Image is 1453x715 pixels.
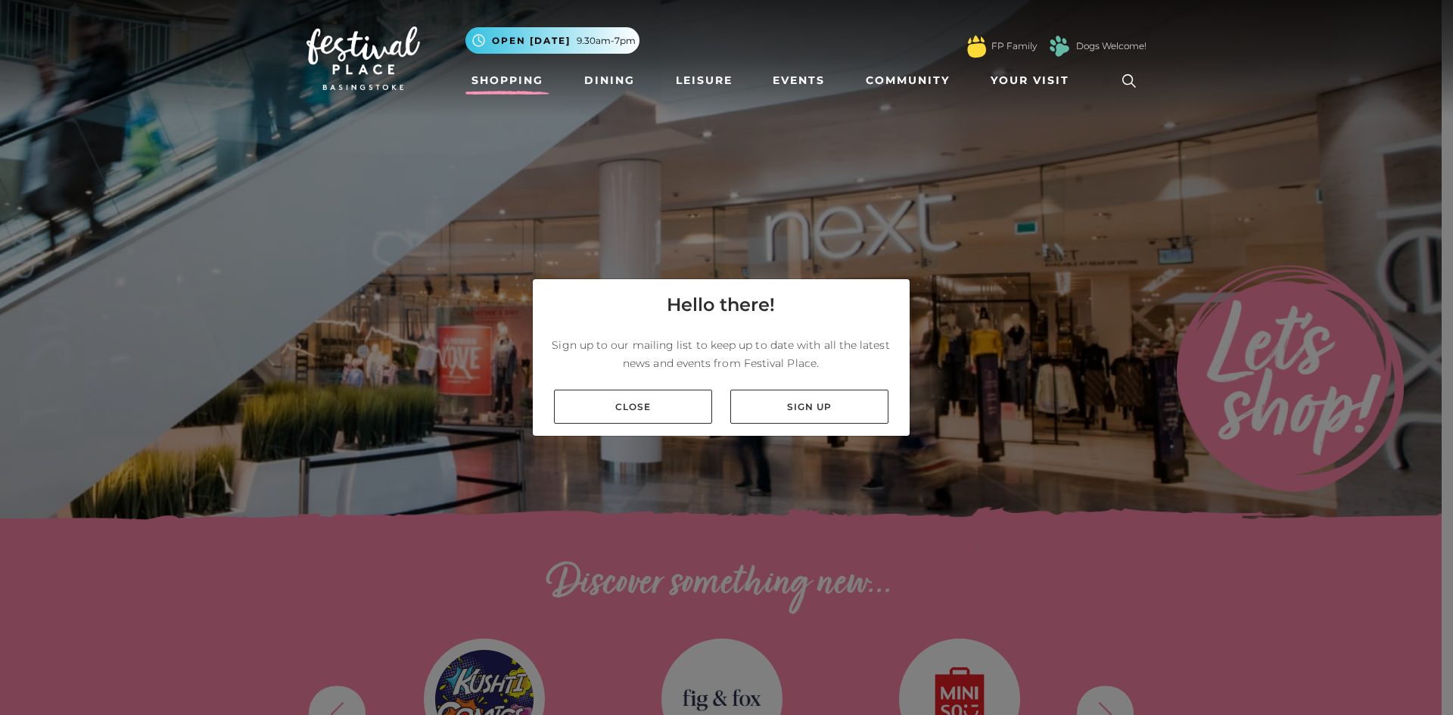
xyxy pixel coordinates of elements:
a: Sign up [730,390,888,424]
img: Festival Place Logo [306,26,420,90]
button: Open [DATE] 9.30am-7pm [465,27,639,54]
a: Close [554,390,712,424]
a: Your Visit [985,67,1083,95]
a: Dining [578,67,641,95]
a: Dogs Welcome! [1076,39,1147,53]
a: Shopping [465,67,549,95]
h4: Hello there! [667,291,775,319]
p: Sign up to our mailing list to keep up to date with all the latest news and events from Festival ... [545,336,898,372]
span: 9.30am-7pm [577,34,636,48]
a: Events [767,67,831,95]
a: Leisure [670,67,739,95]
span: Open [DATE] [492,34,571,48]
a: FP Family [991,39,1037,53]
a: Community [860,67,956,95]
span: Your Visit [991,73,1069,89]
